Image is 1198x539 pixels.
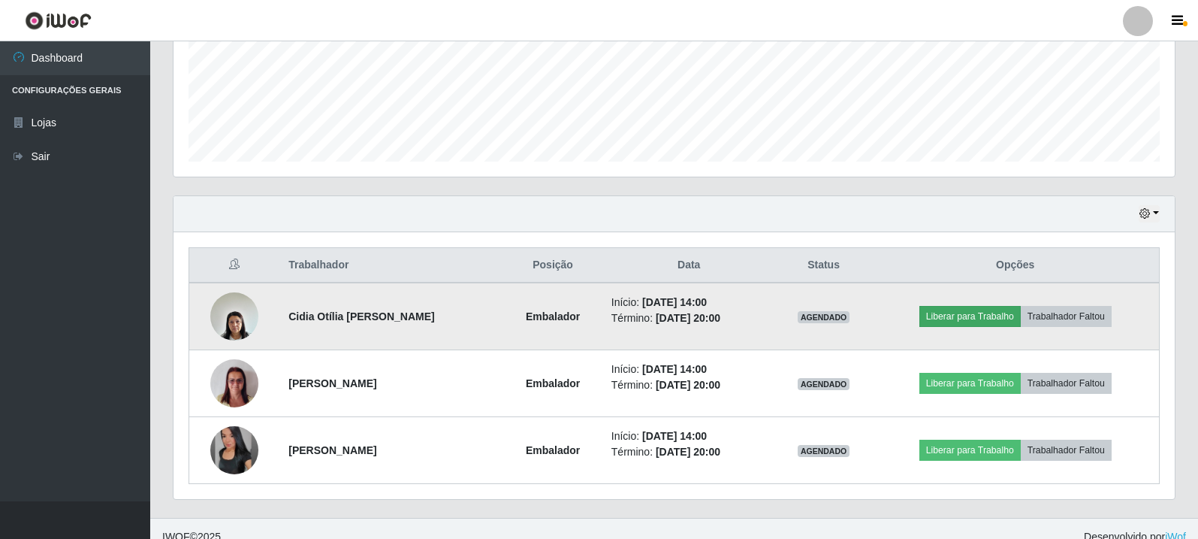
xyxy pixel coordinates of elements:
[798,311,850,323] span: AGENDADO
[871,248,1159,283] th: Opções
[642,296,707,308] time: [DATE] 14:00
[288,310,434,322] strong: Cidia Otília [PERSON_NAME]
[602,248,776,283] th: Data
[210,352,258,416] img: 1704290796442.jpeg
[611,444,767,460] li: Término:
[1021,440,1112,461] button: Trabalhador Faltou
[656,312,720,324] time: [DATE] 20:00
[288,444,376,456] strong: [PERSON_NAME]
[25,11,92,30] img: CoreUI Logo
[919,306,1021,327] button: Liberar para Trabalho
[279,248,503,283] th: Trabalhador
[798,378,850,390] span: AGENDADO
[611,362,767,377] li: Início:
[526,444,580,456] strong: Embalador
[611,428,767,444] li: Início:
[798,445,850,457] span: AGENDADO
[642,430,707,442] time: [DATE] 14:00
[1021,373,1112,394] button: Trabalhador Faltou
[656,446,720,458] time: [DATE] 20:00
[210,284,258,348] img: 1690487685999.jpeg
[210,426,258,474] img: 1750472737511.jpeg
[642,363,707,375] time: [DATE] 14:00
[919,373,1021,394] button: Liberar para Trabalho
[526,377,580,389] strong: Embalador
[919,440,1021,461] button: Liberar para Trabalho
[611,295,767,310] li: Início:
[526,310,580,322] strong: Embalador
[656,379,720,391] time: [DATE] 20:00
[503,248,602,283] th: Posição
[611,310,767,326] li: Término:
[611,377,767,393] li: Término:
[1021,306,1112,327] button: Trabalhador Faltou
[776,248,872,283] th: Status
[288,377,376,389] strong: [PERSON_NAME]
